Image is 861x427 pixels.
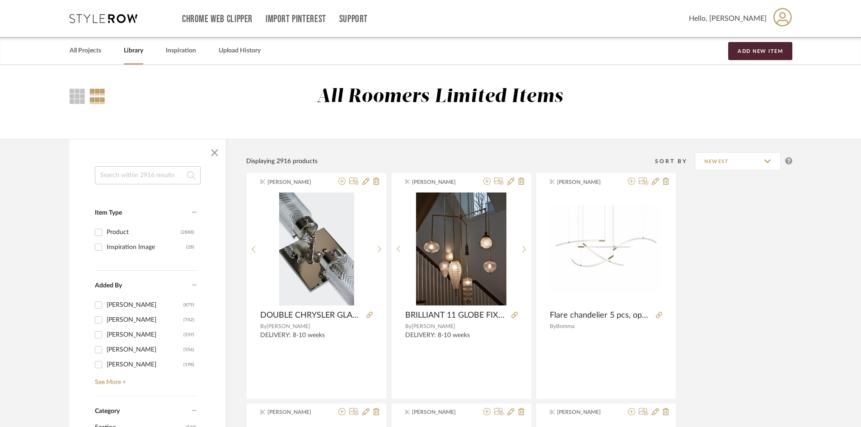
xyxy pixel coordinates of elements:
a: Import Pinterest [266,15,326,23]
div: [PERSON_NAME] [107,328,183,342]
div: (356) [183,343,194,357]
span: Added By [95,282,122,289]
a: See More + [93,372,197,386]
span: Bomma [556,324,575,329]
span: [PERSON_NAME] [412,324,455,329]
a: Upload History [219,45,261,57]
span: Category [95,408,120,415]
span: BRILLIANT 11 GLOBE FIXTURE WITH VINTAGE BRASS AND JEWELRY ELEMENTS [405,310,508,320]
div: [PERSON_NAME] [107,343,183,357]
span: DOUBLE CHRYSLER GLASS GLOBE WALL SCONCE [260,310,363,320]
div: All Roomers Limited Items [317,85,563,108]
span: Hello, [PERSON_NAME] [689,13,767,24]
span: [PERSON_NAME] [412,408,469,416]
div: DELIVERY: 8-10 weeks [405,332,518,347]
img: BRILLIANT 11 GLOBE FIXTURE WITH VINTAGE BRASS AND JEWELRY ELEMENTS [416,192,506,305]
div: Product [107,225,181,239]
button: Add New Item [728,42,792,60]
div: (198) [183,357,194,372]
span: By [405,324,412,329]
div: [PERSON_NAME] [107,298,183,312]
button: Close [206,144,224,162]
input: Search within 2916 results [95,166,201,184]
span: [PERSON_NAME] [557,178,614,186]
span: Item Type [95,210,122,216]
span: [PERSON_NAME] [267,324,310,329]
a: All Projects [70,45,101,57]
a: Library [124,45,143,57]
div: (879) [183,298,194,312]
img: DOUBLE CHRYSLER GLASS GLOBE WALL SCONCE [279,192,354,305]
span: By [260,324,267,329]
div: DELIVERY: 8-10 weeks [260,332,373,347]
div: [PERSON_NAME] [107,313,183,327]
div: (28) [186,240,194,254]
span: [PERSON_NAME] [267,178,324,186]
a: Support [339,15,368,23]
div: [PERSON_NAME] [107,357,183,372]
div: (742) [183,313,194,327]
div: (2888) [181,225,194,239]
a: Chrome Web Clipper [182,15,253,23]
span: By [550,324,556,329]
div: Inspiration Image [107,240,186,254]
span: [PERSON_NAME] [412,178,469,186]
div: Sort By [655,157,695,166]
span: [PERSON_NAME] [557,408,614,416]
div: Displaying 2916 products [246,156,318,166]
a: Inspiration [166,45,196,57]
div: (559) [183,328,194,342]
span: [PERSON_NAME] [267,408,324,416]
span: Flare chandelier 5 pcs, option 09 [550,310,652,320]
img: Flare chandelier 5 pcs, option 09 [550,205,662,292]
